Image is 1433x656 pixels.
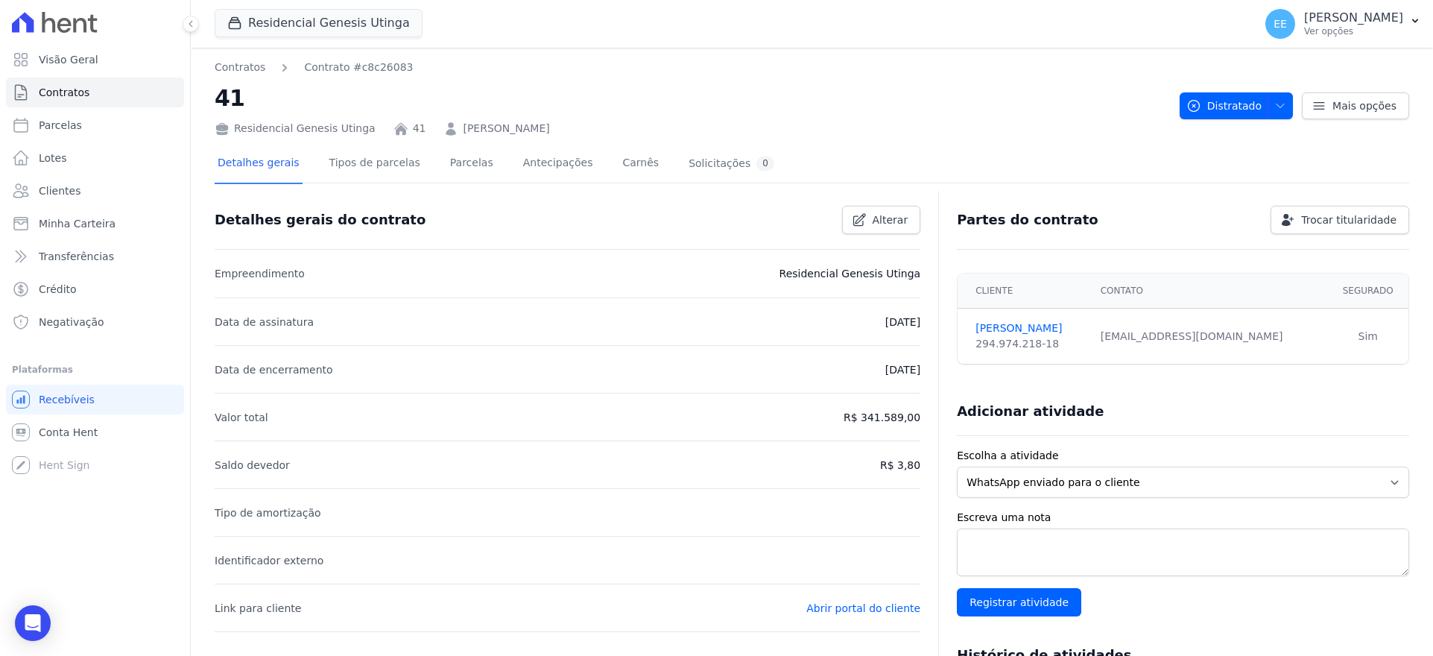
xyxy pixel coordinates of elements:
span: Lotes [39,151,67,165]
th: Segurado [1328,274,1409,309]
p: R$ 3,80 [880,456,920,474]
a: Parcelas [6,110,184,140]
p: Empreendimento [215,265,305,283]
span: Distratado [1186,92,1262,119]
h2: 41 [215,81,1168,115]
p: Data de encerramento [215,361,333,379]
a: Carnês [619,145,662,184]
p: Data de assinatura [215,313,314,331]
span: Crédito [39,282,77,297]
span: Minha Carteira [39,216,116,231]
span: Recebíveis [39,392,95,407]
a: [PERSON_NAME] [975,321,1083,336]
label: Escolha a atividade [957,448,1409,464]
span: Trocar titularidade [1301,212,1396,227]
p: Ver opções [1304,25,1403,37]
div: 294.974.218-18 [975,336,1083,352]
a: Contrato #c8c26083 [304,60,413,75]
span: EE [1274,19,1287,29]
p: Saldo devedor [215,456,290,474]
a: Alterar [842,206,921,234]
span: Alterar [873,212,908,227]
p: [PERSON_NAME] [1304,10,1403,25]
div: [EMAIL_ADDRESS][DOMAIN_NAME] [1101,329,1319,344]
h3: Detalhes gerais do contrato [215,211,426,229]
button: EE [PERSON_NAME] Ver opções [1253,3,1433,45]
div: Residencial Genesis Utinga [215,121,376,136]
input: Registrar atividade [957,588,1081,616]
div: 0 [756,157,774,171]
a: 41 [413,121,426,136]
div: Plataformas [12,361,178,379]
a: Solicitações0 [686,145,777,184]
p: [DATE] [885,313,920,331]
label: Escreva uma nota [957,510,1409,526]
button: Residencial Genesis Utinga [215,9,423,37]
h3: Adicionar atividade [957,403,1104,420]
span: Parcelas [39,118,82,133]
p: R$ 341.589,00 [844,409,920,426]
span: Mais opções [1332,98,1396,113]
a: Lotes [6,143,184,173]
p: Valor total [215,409,268,426]
p: [DATE] [885,361,920,379]
span: Transferências [39,249,114,264]
a: Antecipações [520,145,596,184]
a: Minha Carteira [6,209,184,239]
a: Recebíveis [6,385,184,414]
p: Residencial Genesis Utinga [779,265,921,283]
div: Open Intercom Messenger [15,605,51,641]
p: Link para cliente [215,599,301,617]
p: Identificador externo [215,552,323,570]
a: Detalhes gerais [215,145,303,184]
span: Visão Geral [39,52,98,67]
a: Mais opções [1302,92,1409,119]
div: Solicitações [689,157,774,171]
span: Negativação [39,315,104,329]
nav: Breadcrumb [215,60,414,75]
h3: Partes do contrato [957,211,1098,229]
td: Sim [1328,309,1409,365]
nav: Breadcrumb [215,60,1168,75]
button: Distratado [1180,92,1293,119]
a: Crédito [6,274,184,304]
a: [PERSON_NAME] [463,121,549,136]
a: Conta Hent [6,417,184,447]
span: Conta Hent [39,425,98,440]
a: Transferências [6,242,184,271]
span: Clientes [39,183,80,198]
th: Cliente [958,274,1092,309]
a: Trocar titularidade [1271,206,1409,234]
a: Negativação [6,307,184,337]
a: Abrir portal do cliente [806,602,920,614]
a: Tipos de parcelas [326,145,423,184]
a: Contratos [6,78,184,107]
a: Contratos [215,60,265,75]
th: Contato [1092,274,1328,309]
p: Tipo de amortização [215,504,321,522]
a: Parcelas [447,145,496,184]
a: Visão Geral [6,45,184,75]
span: Contratos [39,85,89,100]
a: Clientes [6,176,184,206]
